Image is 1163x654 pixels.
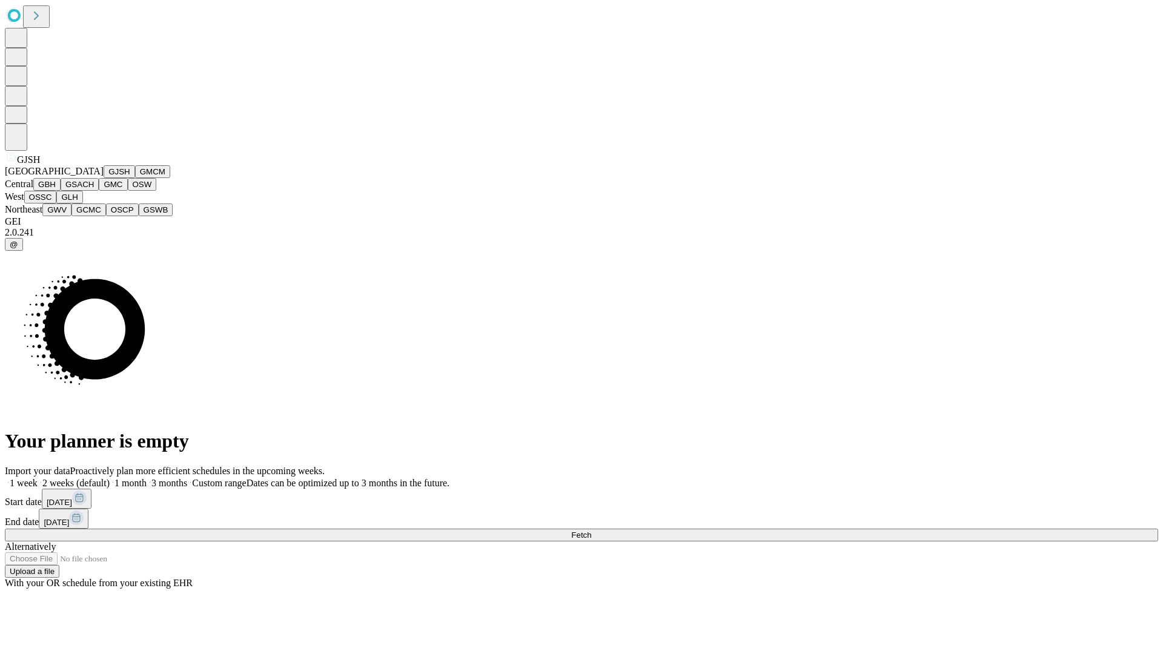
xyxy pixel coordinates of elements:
[106,203,139,216] button: OSCP
[5,191,24,202] span: West
[139,203,173,216] button: GSWB
[42,489,91,509] button: [DATE]
[135,165,170,178] button: GMCM
[5,430,1158,452] h1: Your planner is empty
[70,466,325,476] span: Proactively plan more efficient schedules in the upcoming weeks.
[5,529,1158,541] button: Fetch
[42,478,110,488] span: 2 weeks (default)
[44,518,69,527] span: [DATE]
[5,578,193,588] span: With your OR schedule from your existing EHR
[47,498,72,507] span: [DATE]
[5,489,1158,509] div: Start date
[5,216,1158,227] div: GEI
[17,154,40,165] span: GJSH
[5,166,104,176] span: [GEOGRAPHIC_DATA]
[571,530,591,540] span: Fetch
[5,204,42,214] span: Northeast
[33,178,61,191] button: GBH
[56,191,82,203] button: GLH
[5,466,70,476] span: Import your data
[42,203,71,216] button: GWV
[24,191,57,203] button: OSSC
[151,478,187,488] span: 3 months
[5,179,33,189] span: Central
[104,165,135,178] button: GJSH
[10,478,38,488] span: 1 week
[5,541,56,552] span: Alternatively
[5,509,1158,529] div: End date
[99,178,127,191] button: GMC
[5,238,23,251] button: @
[61,178,99,191] button: GSACH
[5,565,59,578] button: Upload a file
[192,478,246,488] span: Custom range
[5,227,1158,238] div: 2.0.241
[247,478,449,488] span: Dates can be optimized up to 3 months in the future.
[10,240,18,249] span: @
[128,178,157,191] button: OSW
[39,509,88,529] button: [DATE]
[71,203,106,216] button: GCMC
[114,478,147,488] span: 1 month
